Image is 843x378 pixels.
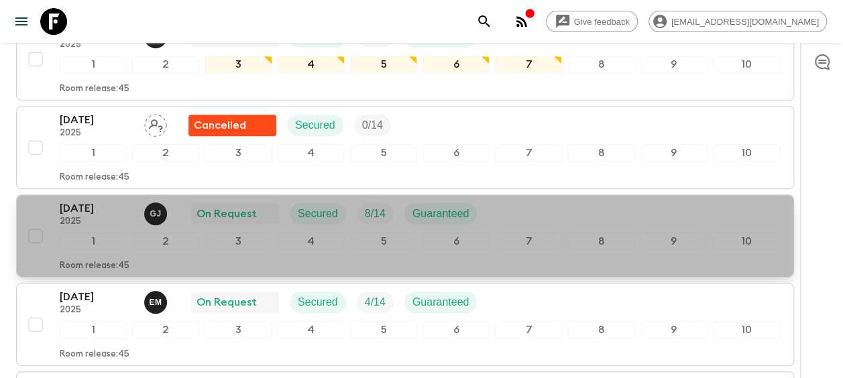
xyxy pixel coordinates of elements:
div: 5 [350,144,417,162]
p: [DATE] [60,289,133,305]
div: 5 [350,321,417,338]
p: 2025 [60,40,133,50]
div: 3 [205,233,272,250]
div: 4 [278,321,345,338]
div: 9 [640,321,708,338]
div: 5 [350,233,417,250]
button: GJ [144,202,170,225]
div: 10 [713,321,780,338]
div: 3 [205,56,272,73]
div: 8 [567,56,634,73]
div: 6 [423,321,490,338]
div: 3 [205,321,272,338]
p: 2025 [60,216,133,227]
p: Secured [295,117,335,133]
div: Secured [290,292,346,313]
div: 8 [567,233,634,250]
div: Trip Fill [354,115,391,136]
div: Flash Pack cancellation [188,115,276,136]
div: 4 [278,144,345,162]
button: search adventures [471,8,498,35]
div: 1 [60,56,127,73]
div: Trip Fill [357,292,394,313]
p: Cancelled [194,117,246,133]
div: 9 [640,233,708,250]
p: Secured [298,294,338,310]
div: 9 [640,144,708,162]
div: 9 [640,56,708,73]
p: 8 / 14 [365,206,386,222]
p: On Request [196,206,257,222]
button: [DATE]2025Gerald JohnOn RequestSecuredTrip FillGuaranteed12345678910Room release:45 [16,194,794,277]
button: [DATE]2025Emanuel MunisiDepartedSecuredTrip FillGuaranteed12345678910Room release:45 [16,17,794,101]
div: 2 [132,233,199,250]
div: 10 [713,56,780,73]
div: 6 [423,233,490,250]
div: 2 [132,144,199,162]
p: Room release: 45 [60,172,129,183]
div: 1 [60,144,127,162]
div: 10 [713,233,780,250]
p: Room release: 45 [60,349,129,360]
button: menu [8,8,35,35]
p: Guaranteed [412,206,469,222]
div: Trip Fill [357,203,394,225]
p: 2025 [60,305,133,316]
span: Emanuel Munisi [144,295,170,306]
div: 7 [495,144,562,162]
div: 10 [713,144,780,162]
p: [DATE] [60,200,133,216]
p: E M [149,297,162,308]
div: 4 [278,233,345,250]
div: [EMAIL_ADDRESS][DOMAIN_NAME] [649,11,827,32]
div: 8 [567,144,634,162]
span: Gerald John [144,206,170,217]
span: Assign pack leader [144,118,167,129]
div: 2 [132,321,199,338]
div: Secured [290,203,346,225]
a: Give feedback [546,11,638,32]
p: 0 / 14 [362,117,383,133]
p: 4 / 14 [365,294,386,310]
div: 1 [60,321,127,338]
p: G J [150,208,161,219]
button: [DATE]2025Assign pack leaderFlash Pack cancellationSecuredTrip Fill12345678910Room release:45 [16,106,794,189]
div: 2 [132,56,199,73]
span: Give feedback [567,17,637,27]
button: [DATE]2025Emanuel MunisiOn RequestSecuredTrip FillGuaranteed12345678910Room release:45 [16,283,794,366]
div: 3 [205,144,272,162]
div: 8 [567,321,634,338]
span: [EMAIL_ADDRESS][DOMAIN_NAME] [664,17,826,27]
p: Guaranteed [412,294,469,310]
div: 4 [278,56,345,73]
div: 7 [495,321,562,338]
p: Secured [298,206,338,222]
p: 2025 [60,128,133,139]
p: [DATE] [60,112,133,128]
p: Room release: 45 [60,261,129,271]
div: 7 [495,233,562,250]
div: 7 [495,56,562,73]
p: Room release: 45 [60,84,129,94]
button: EM [144,291,170,314]
div: 1 [60,233,127,250]
p: On Request [196,294,257,310]
div: 5 [350,56,417,73]
div: 6 [423,144,490,162]
div: Secured [287,115,343,136]
div: 6 [423,56,490,73]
